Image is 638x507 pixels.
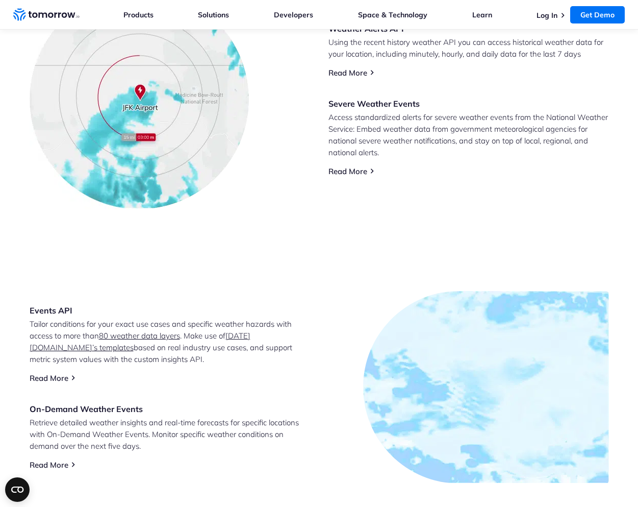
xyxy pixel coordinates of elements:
img: Group-40425.jpg [363,291,609,483]
a: Space & Technology [358,10,427,19]
a: Read More [30,460,68,470]
a: Read More [30,373,68,383]
h3: On-Demand Weather Events [30,403,310,415]
p: Using the recent history weather API you can access historical weather data for your location, in... [328,36,609,60]
p: Access standardized alerts for severe weather events from the National Weather Service: Embed wea... [328,111,609,158]
a: Solutions [198,10,229,19]
a: Log In [537,11,557,20]
a: [DATE][DOMAIN_NAME]’s templates [30,331,250,352]
a: Products [123,10,154,19]
img: Group-40398.png [137,108,295,213]
button: Open CMP widget [5,477,30,502]
h3: Events API [30,305,310,316]
img: Group-40402.png [452,325,596,470]
p: Retrieve detailed weather insights and real-time forecasts for specific locations with On-Demand ... [30,417,310,452]
a: Read More [328,68,367,78]
h3: Severe Weather Events [328,98,609,109]
p: Tailor conditions for your exact use cases and specific weather hazards with access to more than ... [30,318,310,365]
a: Read More [328,166,367,176]
a: 80 weather data layers [99,331,180,341]
a: Get Demo [570,6,625,23]
a: Home link [13,7,80,22]
a: Learn [472,10,492,19]
a: Developers [274,10,313,19]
